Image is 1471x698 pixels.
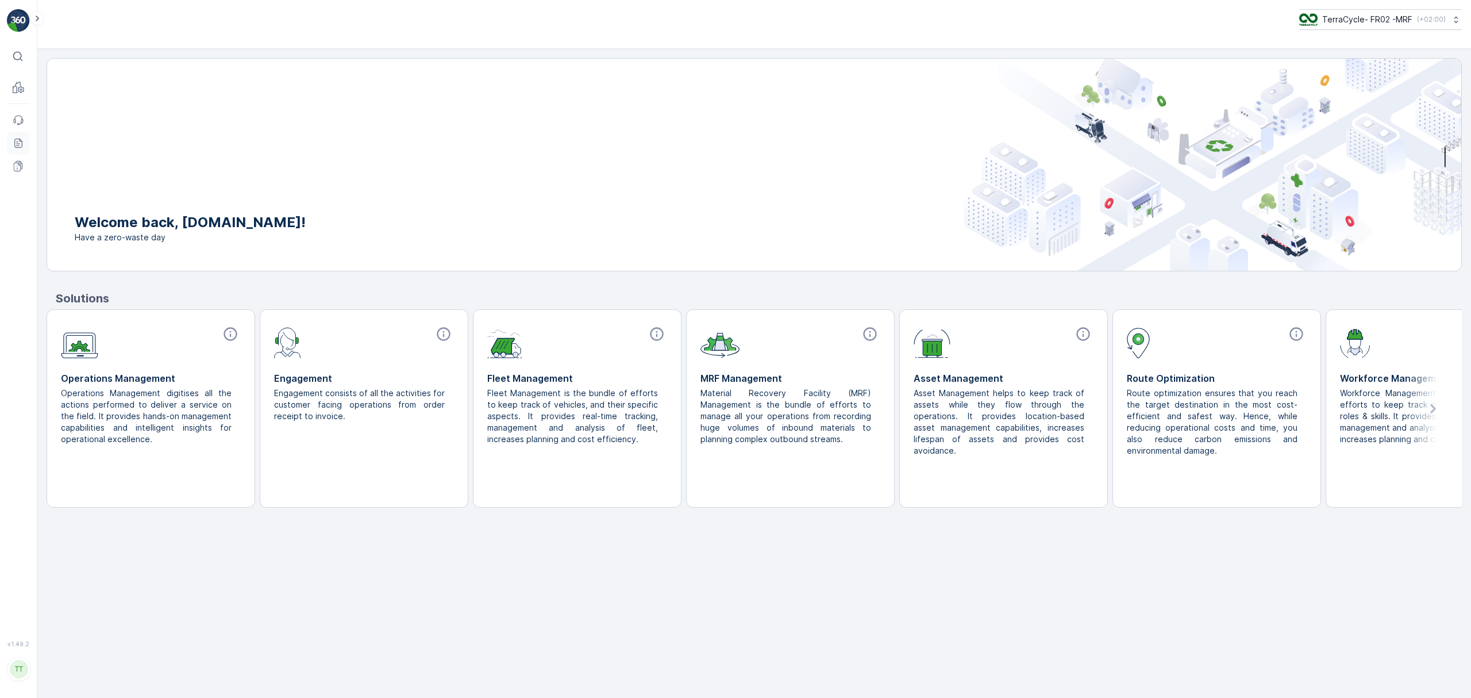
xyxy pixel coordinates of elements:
p: Engagement [274,371,454,385]
p: Engagement consists of all the activities for customer facing operations from order receipt to in... [274,388,445,422]
img: module-icon [274,326,301,358]
img: module-icon [487,326,522,358]
img: city illustration [964,59,1461,271]
img: module-icon [1340,326,1370,358]
img: module-icon [1127,326,1150,358]
p: Route Optimization [1127,371,1307,385]
img: logo [7,9,30,32]
img: module-icon [914,326,950,358]
p: Asset Management [914,371,1093,385]
img: terracycle.png [1299,13,1318,26]
p: ( +02:00 ) [1417,15,1446,24]
p: Asset Management helps to keep track of assets while they flow through the operations. It provide... [914,388,1084,457]
p: Fleet Management is the bundle of efforts to keep track of vehicles, and their specific aspects. ... [487,388,658,445]
p: Welcome back, [DOMAIN_NAME]! [75,213,306,232]
p: MRF Management [700,371,880,385]
img: module-icon [61,326,98,359]
div: TT [10,660,28,678]
p: Operations Management [61,371,241,385]
p: Route optimization ensures that you reach the target destination in the most cost-efficient and s... [1127,388,1297,457]
p: Material Recovery Facility (MRF) Management is the bundle of efforts to manage all your operation... [700,388,871,445]
button: TerraCycle- FR02 -MRF(+02:00) [1299,9,1462,30]
p: Solutions [56,290,1462,307]
img: module-icon [700,326,740,358]
button: TT [7,650,30,689]
span: v 1.49.2 [7,641,30,647]
p: Operations Management digitises all the actions performed to deliver a service on the field. It p... [61,388,232,445]
span: Have a zero-waste day [75,232,306,243]
p: TerraCycle- FR02 -MRF [1322,14,1412,25]
p: Fleet Management [487,371,667,385]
